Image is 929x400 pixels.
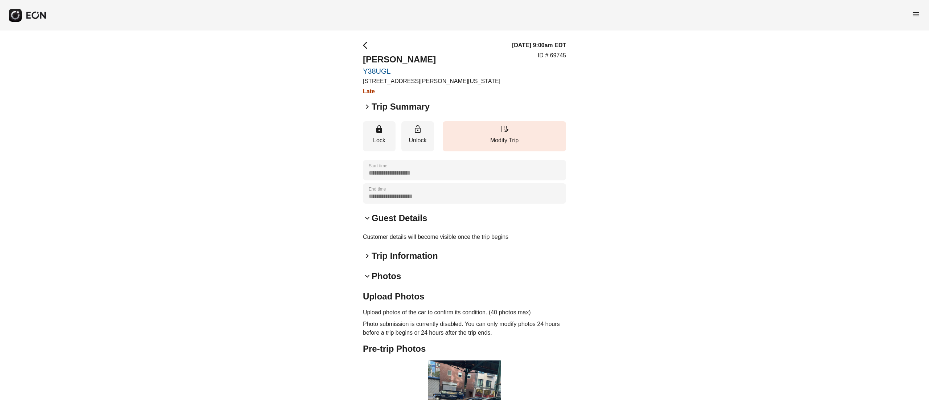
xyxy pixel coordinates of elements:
[372,270,401,282] h2: Photos
[363,272,372,281] span: keyboard_arrow_down
[363,54,500,65] h2: [PERSON_NAME]
[363,87,500,96] h3: Late
[401,121,434,151] button: Unlock
[375,125,384,134] span: lock
[363,102,372,111] span: keyboard_arrow_right
[363,291,566,302] h2: Upload Photos
[372,212,427,224] h2: Guest Details
[363,67,500,75] a: Y38UGL
[446,136,562,145] p: Modify Trip
[500,125,509,134] span: edit_road
[372,250,438,262] h2: Trip Information
[363,308,566,317] p: Upload photos of the car to confirm its condition. (40 photos max)
[443,121,566,151] button: Modify Trip
[363,252,372,260] span: keyboard_arrow_right
[912,10,920,19] span: menu
[363,214,372,223] span: keyboard_arrow_down
[413,125,422,134] span: lock_open
[363,343,566,355] h2: Pre-trip Photos
[363,77,500,86] p: [STREET_ADDRESS][PERSON_NAME][US_STATE]
[363,121,396,151] button: Lock
[367,136,392,145] p: Lock
[363,320,566,337] p: Photo submission is currently disabled. You can only modify photos 24 hours before a trip begins ...
[363,41,372,50] span: arrow_back_ios
[538,51,566,60] p: ID # 69745
[405,136,430,145] p: Unlock
[512,41,566,50] h3: [DATE] 9:00am EDT
[372,101,430,113] h2: Trip Summary
[363,233,566,241] p: Customer details will become visible once the trip begins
